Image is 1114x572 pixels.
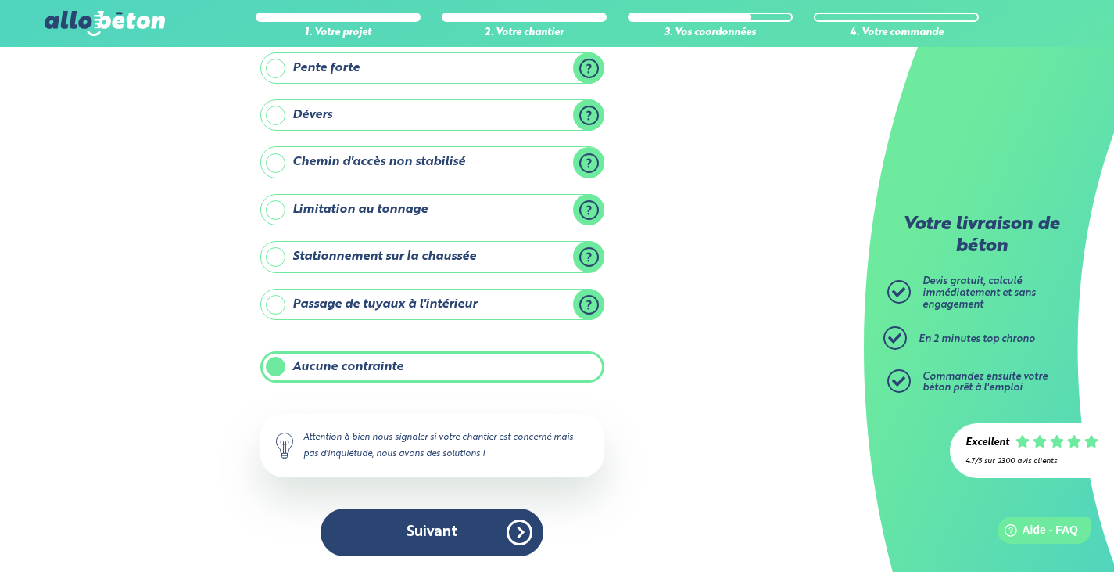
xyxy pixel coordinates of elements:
[260,52,604,84] label: Pente forte
[814,27,979,39] div: 4. Votre commande
[260,146,604,178] label: Chemin d'accès non stabilisé
[975,511,1097,555] iframe: Help widget launcher
[256,27,421,39] div: 1. Votre projet
[260,194,604,225] label: Limitation au tonnage
[45,11,165,36] img: allobéton
[628,27,793,39] div: 3. Vos coordonnées
[260,414,604,477] div: Attention à bien nous signaler si votre chantier est concerné mais pas d'inquiétude, nous avons d...
[260,241,604,272] label: Stationnement sur la chaussée
[260,289,604,320] label: Passage de tuyaux à l'intérieur
[260,351,604,383] label: Aucune contrainte
[321,509,543,556] button: Suivant
[442,27,607,39] div: 2. Votre chantier
[260,99,604,131] label: Dévers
